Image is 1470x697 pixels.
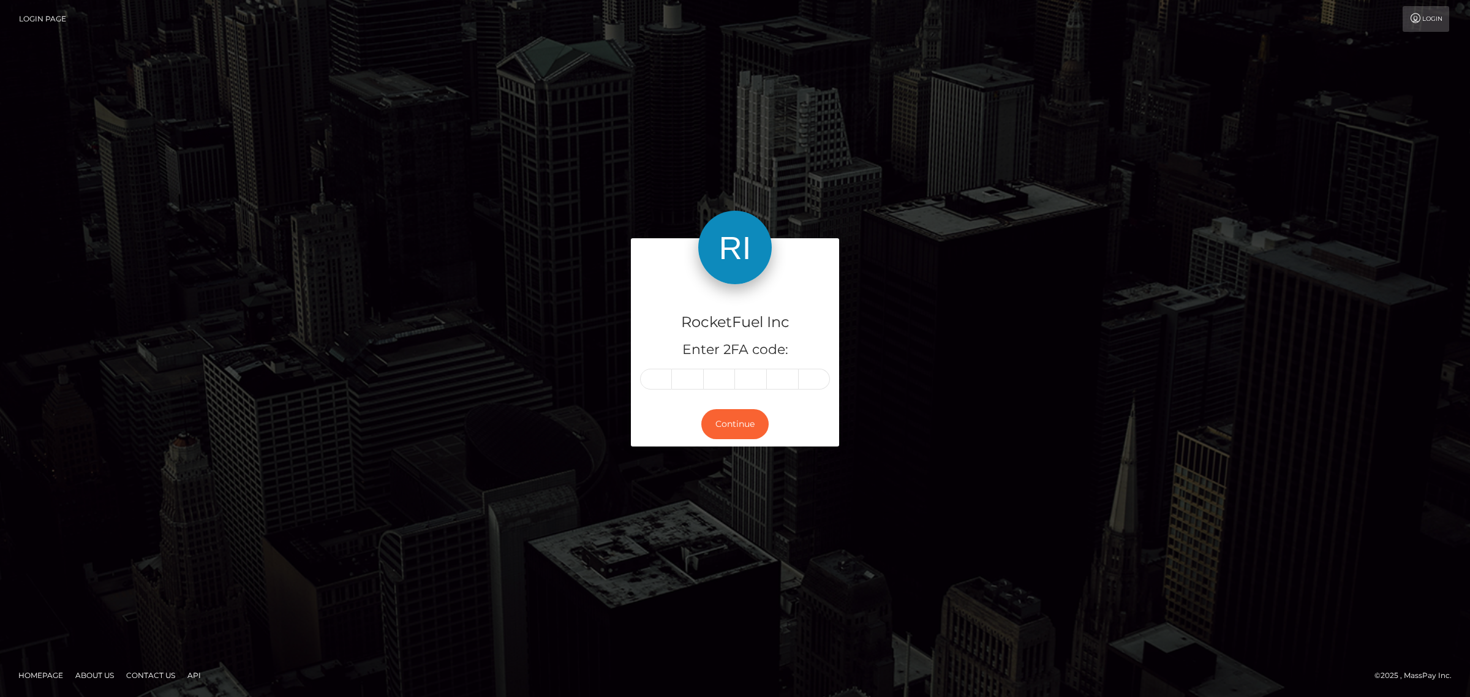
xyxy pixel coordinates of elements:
a: Login Page [19,6,66,32]
a: API [183,666,206,685]
img: RocketFuel Inc [698,211,772,284]
a: About Us [70,666,119,685]
div: © 2025 , MassPay Inc. [1374,669,1461,682]
h5: Enter 2FA code: [640,341,830,360]
button: Continue [701,409,769,439]
h4: RocketFuel Inc [640,312,830,333]
a: Homepage [13,666,68,685]
a: Login [1403,6,1449,32]
a: Contact Us [121,666,180,685]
